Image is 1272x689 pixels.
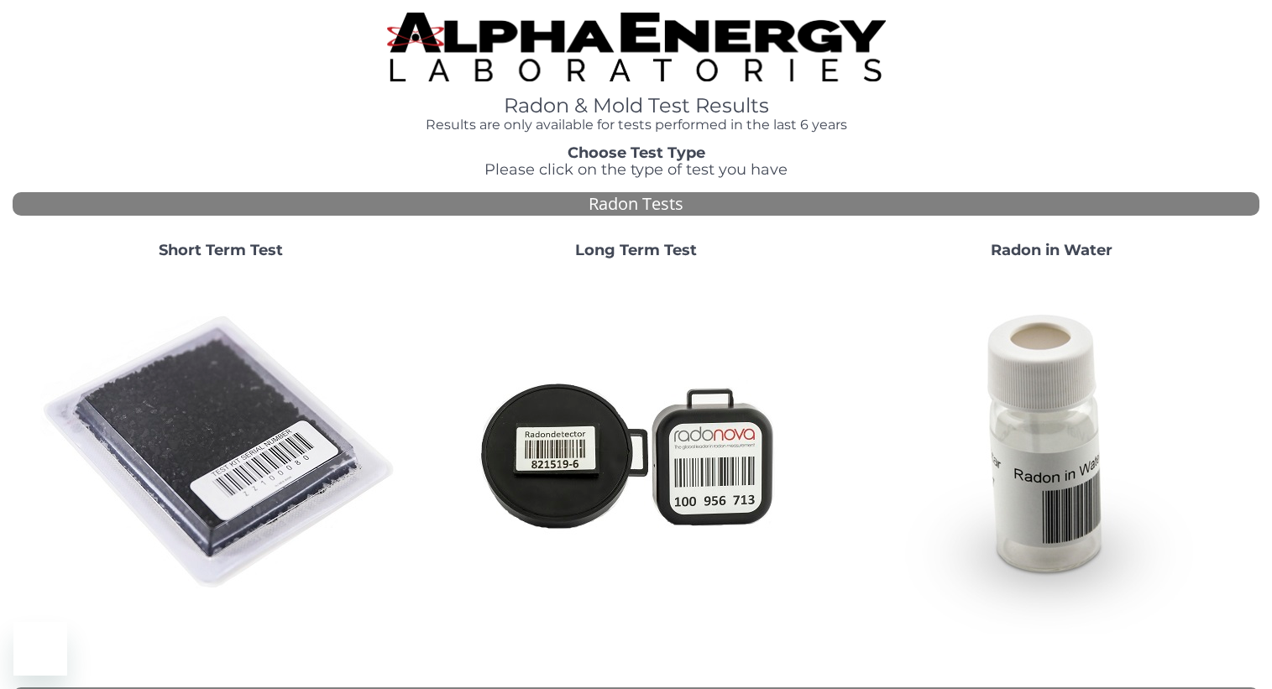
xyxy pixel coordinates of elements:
[456,273,817,634] img: Radtrak2vsRadtrak3.jpg
[13,622,67,676] iframe: Button to launch messaging window
[872,273,1233,634] img: RadoninWater.jpg
[568,144,705,162] strong: Choose Test Type
[387,13,886,81] img: TightCrop.jpg
[387,117,886,133] h4: Results are only available for tests performed in the last 6 years
[13,192,1259,217] div: Radon Tests
[159,241,283,259] strong: Short Term Test
[40,273,401,634] img: ShortTerm.jpg
[575,241,697,259] strong: Long Term Test
[991,241,1112,259] strong: Radon in Water
[484,160,788,179] span: Please click on the type of test you have
[387,95,886,117] h1: Radon & Mold Test Results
